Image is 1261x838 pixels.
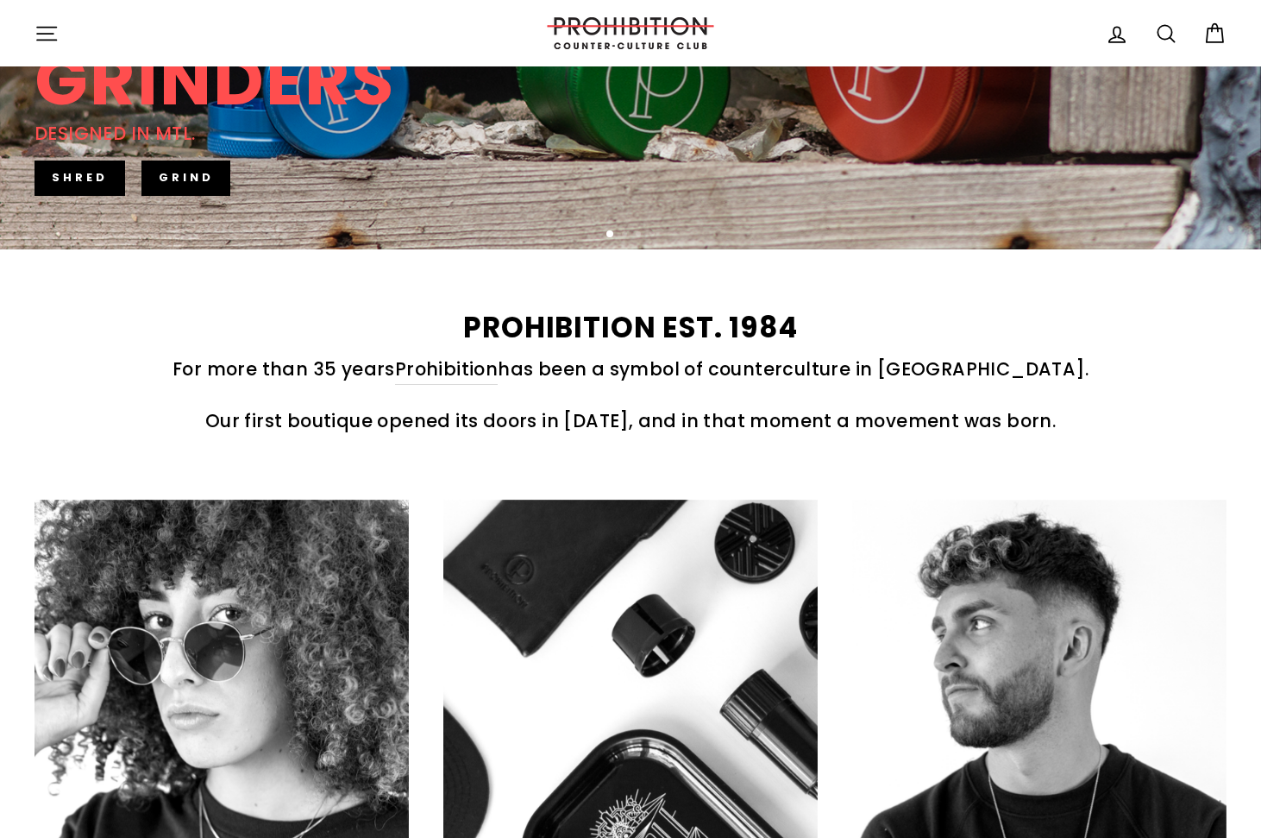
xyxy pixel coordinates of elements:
h2: PROHIBITION EST. 1984 [35,314,1226,343]
div: GRINDERS [35,46,395,115]
div: DESIGNED IN MTL. [35,119,195,148]
button: 2 [622,231,630,240]
button: 3 [636,231,644,240]
p: Our first boutique opened its doors in [DATE], and in that moment a movement was born. [35,406,1226,435]
p: For more than 35 years has been a symbol of counterculture in [GEOGRAPHIC_DATA]. [35,355,1226,384]
button: 1 [606,230,615,239]
button: 4 [649,231,658,240]
a: GRIND [141,161,231,195]
a: SHRED [35,161,125,195]
a: Prohibition [395,355,498,384]
img: PROHIBITION COUNTER-CULTURE CLUB [544,17,717,49]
